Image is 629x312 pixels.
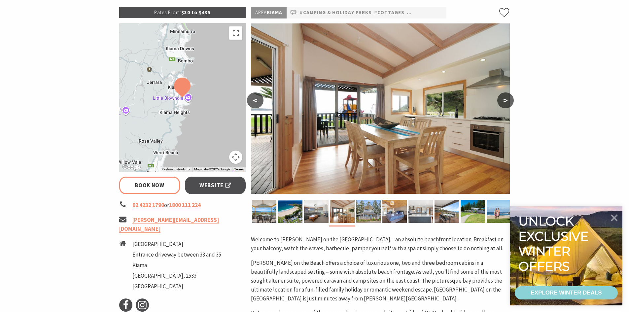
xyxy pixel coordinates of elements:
button: Map camera controls [229,151,242,164]
p: [PERSON_NAME] on the Beach offers a choice of luxurious one, two and three bedroom cabins in a be... [251,259,510,303]
a: Open this area in Google Maps (opens a new window) [121,163,143,172]
li: Kiama [132,261,221,270]
li: Entrance driveway between 33 and 35 [132,250,221,259]
a: 02 4232 1790 [132,201,164,209]
img: Google [121,163,143,172]
img: Kendalls on the Beach Holiday Park [356,200,381,223]
p: $30 to $435 [119,7,246,18]
img: Kendalls on the Beach Holiday Park [252,200,276,223]
p: Welcome to [PERSON_NAME] on the [GEOGRAPHIC_DATA] – an absolute beachfront location. Breakfast on... [251,235,510,253]
li: [GEOGRAPHIC_DATA] [132,240,221,249]
img: Enjoy the beachfront view in Cabin 12 [435,200,459,223]
span: Area [255,9,267,16]
img: Kendalls on the Beach Holiday Park [382,200,407,223]
a: EXPLORE WINTER DEALS [515,286,618,299]
li: or [119,201,246,210]
div: Unlock exclusive winter offers [518,214,591,274]
img: Kendalls on the Beach Holiday Park [251,23,510,194]
span: Website [199,181,231,190]
a: Website [185,177,246,194]
span: Rates From: [154,9,181,16]
img: Kendalls Beach [487,200,511,223]
a: #Camping & Holiday Parks [300,9,372,17]
li: [GEOGRAPHIC_DATA] [132,282,221,291]
img: Full size kitchen in Cabin 12 [408,200,433,223]
button: > [497,92,514,108]
a: Terms (opens in new tab) [234,167,244,171]
img: Aerial view of Kendalls on the Beach Holiday Park [278,200,302,223]
div: EXPLORE WINTER DEALS [531,286,602,299]
img: Kendalls on the Beach Holiday Park [330,200,355,223]
button: Toggle fullscreen view [229,26,242,40]
a: 1800 111 224 [169,201,201,209]
button: < [247,92,263,108]
img: Beachfront cabins at Kendalls on the Beach Holiday Park [461,200,485,223]
a: [PERSON_NAME][EMAIL_ADDRESS][DOMAIN_NAME] [119,216,219,233]
a: #Cottages [374,9,404,17]
img: Lounge room in Cabin 12 [304,200,329,223]
p: Kiama [251,7,287,18]
li: [GEOGRAPHIC_DATA], 2533 [132,271,221,280]
button: Keyboard shortcuts [162,167,190,172]
a: #Pet Friendly [407,9,445,17]
span: Map data ©2025 Google [194,167,230,171]
a: Book Now [119,177,180,194]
